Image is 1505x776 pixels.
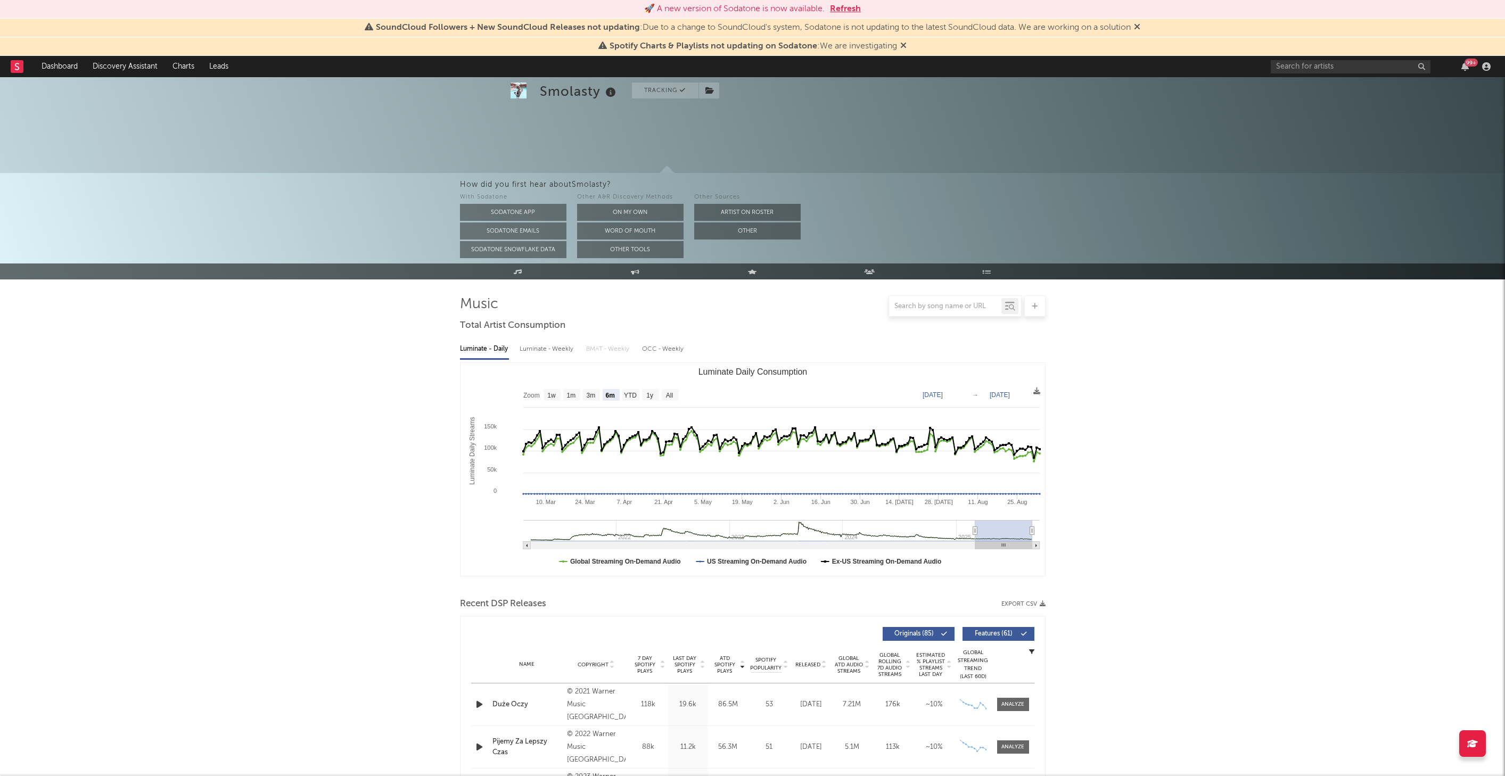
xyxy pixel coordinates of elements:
span: ATD Spotify Plays [711,655,739,674]
span: : We are investigating [610,42,897,51]
span: Features ( 61 ) [969,631,1018,637]
text: YTD [623,392,636,399]
text: 16. Jun [811,499,830,505]
text: Global Streaming On-Demand Audio [570,558,681,565]
span: Spotify Popularity [750,656,782,672]
a: Leads [202,56,236,77]
div: 19.6k [671,699,705,710]
div: With Sodatone [460,191,566,204]
text: 10. Mar [536,499,556,505]
text: → [972,391,978,399]
div: ~ 10 % [916,699,952,710]
div: ~ 10 % [916,742,952,753]
div: 99 + [1465,59,1478,67]
button: Sodatone App [460,204,566,221]
text: 19. May [731,499,753,505]
text: 100k [484,444,497,451]
div: 🚀 A new version of Sodatone is now available. [644,3,825,15]
text: Ex-US Streaming On-Demand Audio [832,558,941,565]
button: Refresh [830,3,861,15]
div: Other Sources [694,191,801,204]
text: [DATE] [990,391,1010,399]
text: Luminate Daily Consumption [698,367,807,376]
text: 3m [586,392,595,399]
span: Released [795,662,820,668]
text: All [665,392,672,399]
div: Name [492,661,562,668]
div: 11.2k [671,742,705,753]
text: 25. Aug [1007,499,1027,505]
span: Dismiss [900,42,907,51]
text: 14. [DATE] [885,499,913,505]
text: 30. Jun [850,499,869,505]
span: Originals ( 85 ) [890,631,939,637]
div: 5.1M [834,742,870,753]
text: 2. Jun [774,499,789,505]
div: Smolasty [540,82,619,100]
div: Other A&R Discovery Methods [577,191,684,204]
text: 150k [484,423,497,430]
a: Pijemy Za Lepszy Czas [492,737,562,757]
a: Discovery Assistant [85,56,165,77]
button: Other [694,222,801,240]
text: 28. [DATE] [924,499,952,505]
text: Zoom [523,392,540,399]
span: Global ATD Audio Streams [834,655,863,674]
div: 118k [631,699,665,710]
div: 56.3M [711,742,745,753]
div: OCC - Weekly [642,340,685,358]
a: Duże Oczy [492,699,562,710]
text: 7. Apr [616,499,632,505]
span: Recent DSP Releases [460,598,546,610]
a: Charts [165,56,202,77]
div: 51 [751,742,788,753]
span: Spotify Charts & Playlists not updating on Sodatone [610,42,817,51]
span: 7 Day Spotify Plays [631,655,659,674]
text: 5. May [694,499,712,505]
button: Other Tools [577,241,684,258]
a: Dashboard [34,56,85,77]
span: Global Rolling 7D Audio Streams [875,652,904,678]
text: 0 [493,488,496,494]
span: Total Artist Consumption [460,319,565,332]
button: Originals(85) [883,627,955,641]
text: 6m [605,392,614,399]
div: 88k [631,742,665,753]
svg: Luminate Daily Consumption [460,363,1045,576]
div: © 2022 Warner Music [GEOGRAPHIC_DATA] [567,728,625,766]
div: Luminate - Daily [460,340,509,358]
span: SoundCloud Followers + New SoundCloud Releases not updating [376,23,640,32]
text: 1y [646,392,653,399]
div: 113k [875,742,911,753]
div: Global Streaming Trend (Last 60D) [957,649,989,681]
div: 53 [751,699,788,710]
span: Copyright [578,662,608,668]
button: Tracking [632,82,698,98]
button: Export CSV [1001,601,1046,607]
span: Last Day Spotify Plays [671,655,699,674]
div: © 2021 Warner Music [GEOGRAPHIC_DATA] [567,686,625,724]
input: Search by song name or URL [889,302,1001,311]
text: 50k [487,466,497,473]
button: 99+ [1461,62,1469,71]
text: 11. Aug [968,499,988,505]
button: Sodatone Snowflake Data [460,241,566,258]
div: Luminate - Weekly [520,340,575,358]
button: Sodatone Emails [460,222,566,240]
text: 1m [566,392,575,399]
span: Dismiss [1134,23,1140,32]
input: Search for artists [1271,60,1430,73]
text: US Streaming On-Demand Audio [707,558,807,565]
text: [DATE] [923,391,943,399]
text: Luminate Daily Streams [468,417,476,484]
text: 1w [547,392,556,399]
button: Features(61) [963,627,1034,641]
div: [DATE] [793,699,829,710]
button: On My Own [577,204,684,221]
button: Artist on Roster [694,204,801,221]
span: Estimated % Playlist Streams Last Day [916,652,945,678]
button: Word Of Mouth [577,222,684,240]
text: 24. Mar [575,499,595,505]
